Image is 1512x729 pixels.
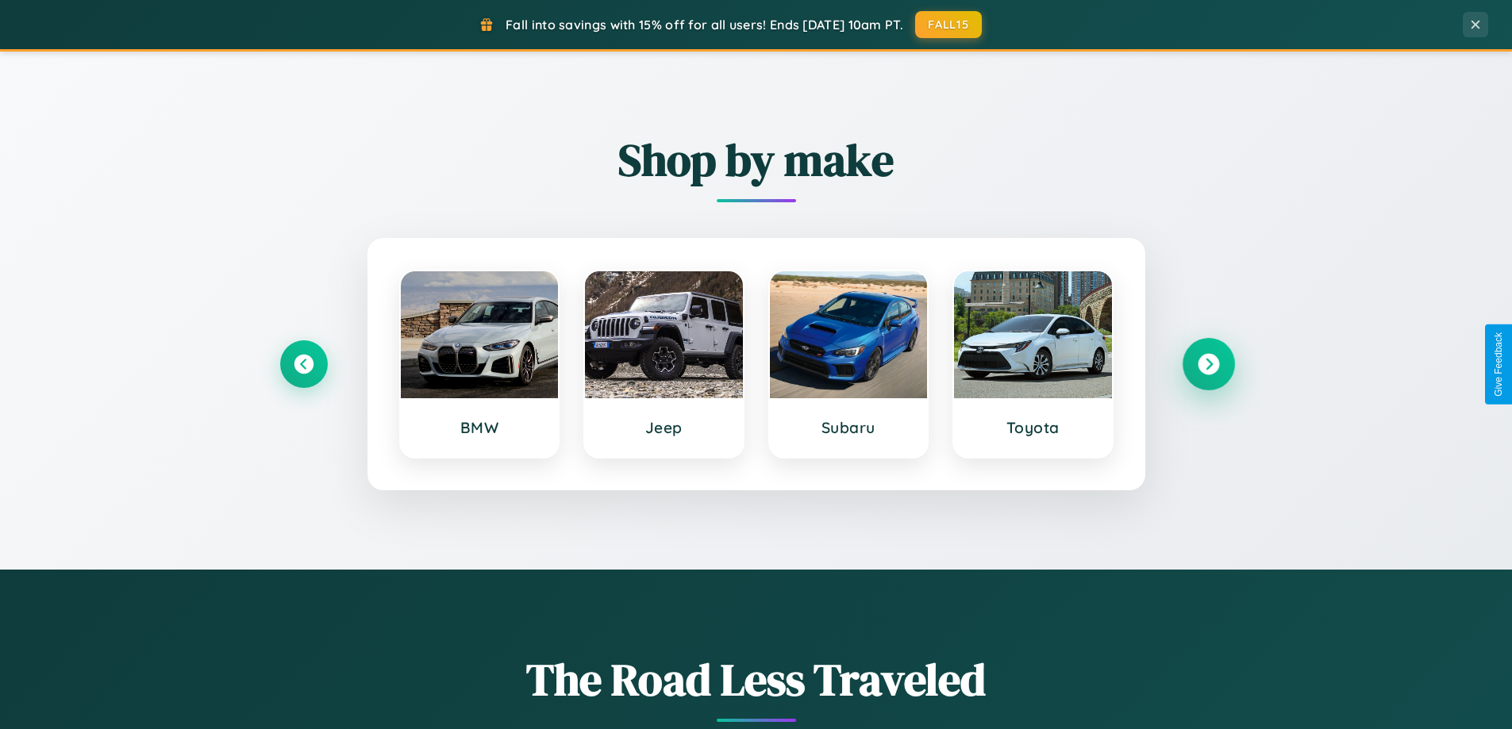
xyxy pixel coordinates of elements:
[970,418,1096,437] h3: Toyota
[601,418,727,437] h3: Jeep
[280,129,1233,190] h2: Shop by make
[280,649,1233,710] h1: The Road Less Traveled
[1493,332,1504,397] div: Give Feedback
[417,418,543,437] h3: BMW
[506,17,903,33] span: Fall into savings with 15% off for all users! Ends [DATE] 10am PT.
[786,418,912,437] h3: Subaru
[915,11,982,38] button: FALL15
